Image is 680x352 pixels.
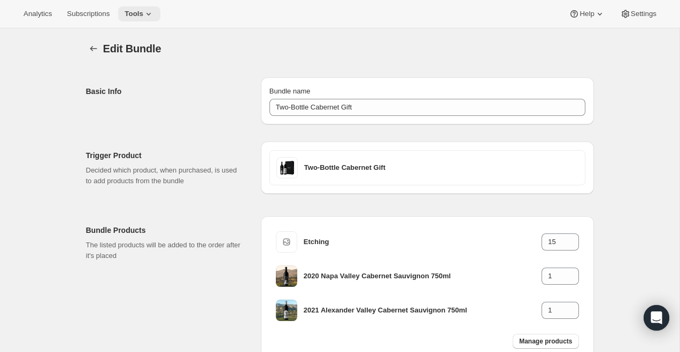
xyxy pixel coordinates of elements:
button: Settings [614,6,663,21]
h3: Etching [304,237,542,247]
span: Settings [631,10,656,18]
button: Analytics [17,6,58,21]
h3: Two-Bottle Cabernet Gift [304,162,578,173]
h3: 2020 Napa Valley Cabernet Sauvignon 750ml [304,271,542,281]
span: Analytics [24,10,52,18]
h2: Bundle Products [86,225,244,236]
img: 20N750-21A750-2-Bottle-Gift-Shopify-PDP-2136x2136.png [276,157,298,178]
button: Manage products [513,334,578,349]
h2: Trigger Product [86,150,244,161]
input: ie. Smoothie box [269,99,585,116]
button: Help [562,6,611,21]
span: Tools [125,10,143,18]
button: Subscriptions [60,6,116,21]
span: Edit Bundle [103,43,161,54]
img: Shopify-PDP-2136x2136-20SONV750-Bottle-with-Background.png [276,265,297,287]
p: Decided which product, when purchased, is used to add products from the bundle [86,165,244,186]
h3: 2021 Alexander Valley Cabernet Sauvignon 750ml [304,305,542,316]
span: Manage products [519,337,572,346]
span: Subscriptions [67,10,110,18]
button: Tools [118,6,160,21]
h2: Basic Info [86,86,244,97]
p: The listed products will be added to the order after it's placed [86,240,244,261]
span: Help [579,10,594,18]
div: Open Intercom Messenger [644,305,669,331]
img: Shopify-PDP-2136x2136-20SOAV750-Bottle-with-Background-Option-2.png [276,300,297,321]
span: Bundle name [269,87,311,95]
button: Bundles [86,41,101,56]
